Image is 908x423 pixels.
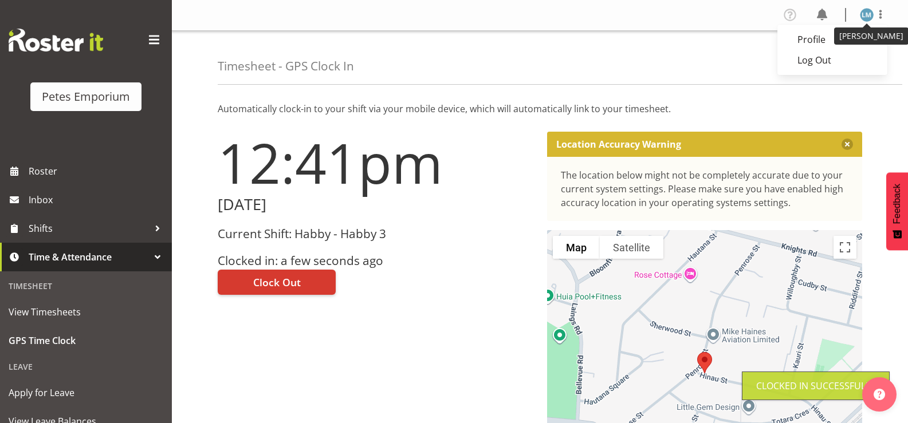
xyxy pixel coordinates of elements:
[9,29,103,52] img: Rosterit website logo
[218,102,862,116] p: Automatically clock-in to your shift via your mobile device, which will automatically link to you...
[218,196,533,214] h2: [DATE]
[3,326,169,355] a: GPS Time Clock
[9,303,163,321] span: View Timesheets
[553,236,600,259] button: Show street map
[874,389,885,400] img: help-xxl-2.png
[9,332,163,349] span: GPS Time Clock
[860,8,874,22] img: lianne-morete5410.jpg
[3,378,169,407] a: Apply for Leave
[29,191,166,208] span: Inbox
[561,168,849,209] div: The location below might not be completely accurate due to your current system settings. Please m...
[29,163,166,180] span: Roster
[253,275,301,290] span: Clock Out
[886,172,908,250] button: Feedback - Show survey
[218,254,533,267] h3: Clocked in: a few seconds ago
[218,60,354,73] h4: Timesheet - GPS Clock In
[42,88,130,105] div: Petes Emporium
[29,220,149,237] span: Shifts
[777,29,887,50] a: Profile
[777,50,887,70] a: Log Out
[3,298,169,326] a: View Timesheets
[892,184,902,224] span: Feedback
[218,227,533,240] h3: Current Shift: Habby - Habby 3
[9,384,163,401] span: Apply for Leave
[218,132,533,193] h1: 12:41pm
[29,248,149,266] span: Time & Attendance
[834,236,856,259] button: Toggle fullscreen view
[600,236,663,259] button: Show satellite imagery
[3,355,169,378] div: Leave
[556,139,681,150] p: Location Accuracy Warning
[3,274,169,298] div: Timesheet
[842,139,853,150] button: Close message
[756,379,875,393] div: Clocked in Successfully
[218,270,336,295] button: Clock Out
